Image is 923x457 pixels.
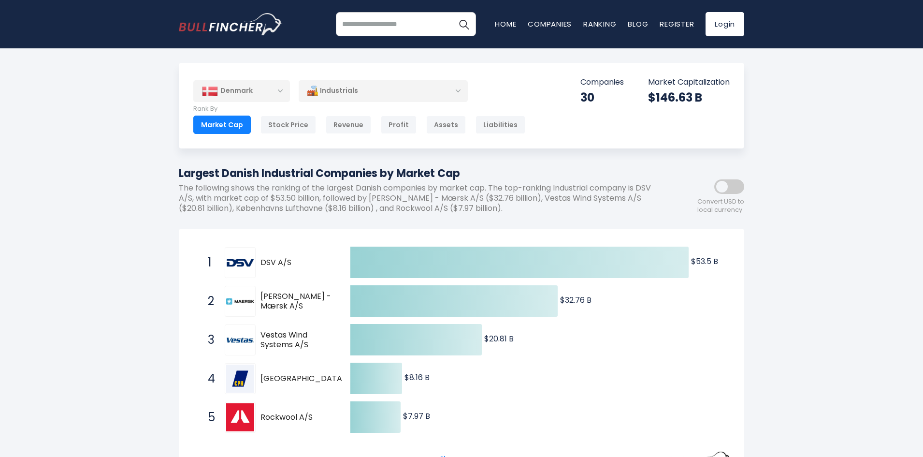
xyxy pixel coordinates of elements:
a: Go to homepage [179,13,283,35]
a: Login [706,12,744,36]
img: DSV A/S [226,259,254,267]
span: [GEOGRAPHIC_DATA] [260,374,346,384]
span: 1 [203,254,213,271]
span: 4 [203,370,213,387]
p: Companies [580,77,624,88]
div: Revenue [326,116,371,134]
div: Industrials [299,80,468,102]
a: Blog [628,19,648,29]
p: Rank By [193,105,525,113]
img: Rockwool A/S [226,403,254,431]
span: Vestas Wind Systems A/S [260,330,333,351]
img: Københavns Lufthavne [226,365,254,393]
span: 5 [203,409,213,426]
div: Liabilities [476,116,525,134]
a: Companies [528,19,572,29]
p: The following shows the ranking of the largest Danish companies by market cap. The top-ranking In... [179,183,657,213]
div: Assets [426,116,466,134]
span: Rockwool A/S [260,413,333,423]
span: DSV A/S [260,258,333,268]
a: Ranking [583,19,616,29]
img: Vestas Wind Systems A/S [226,326,254,354]
text: $7.97 B [403,411,430,422]
span: 2 [203,293,213,310]
text: $20.81 B [484,333,514,344]
div: $146.63 B [648,90,730,105]
div: Stock Price [260,116,316,134]
img: bullfincher logo [179,13,283,35]
span: Convert USD to local currency [697,198,744,214]
a: Register [660,19,694,29]
span: 3 [203,332,213,348]
div: Profit [381,116,417,134]
text: $53.5 B [691,256,718,267]
img: A.P. Møller - Mærsk A/S [226,298,254,305]
span: [PERSON_NAME] - Mærsk A/S [260,292,333,312]
button: Search [452,12,476,36]
div: Market Cap [193,116,251,134]
a: Home [495,19,516,29]
div: 30 [580,90,624,105]
text: $8.16 B [404,372,430,383]
text: $32.76 B [560,295,591,306]
p: Market Capitalization [648,77,730,88]
div: Denmark [193,80,290,102]
h1: Largest Danish Industrial Companies by Market Cap [179,165,657,181]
